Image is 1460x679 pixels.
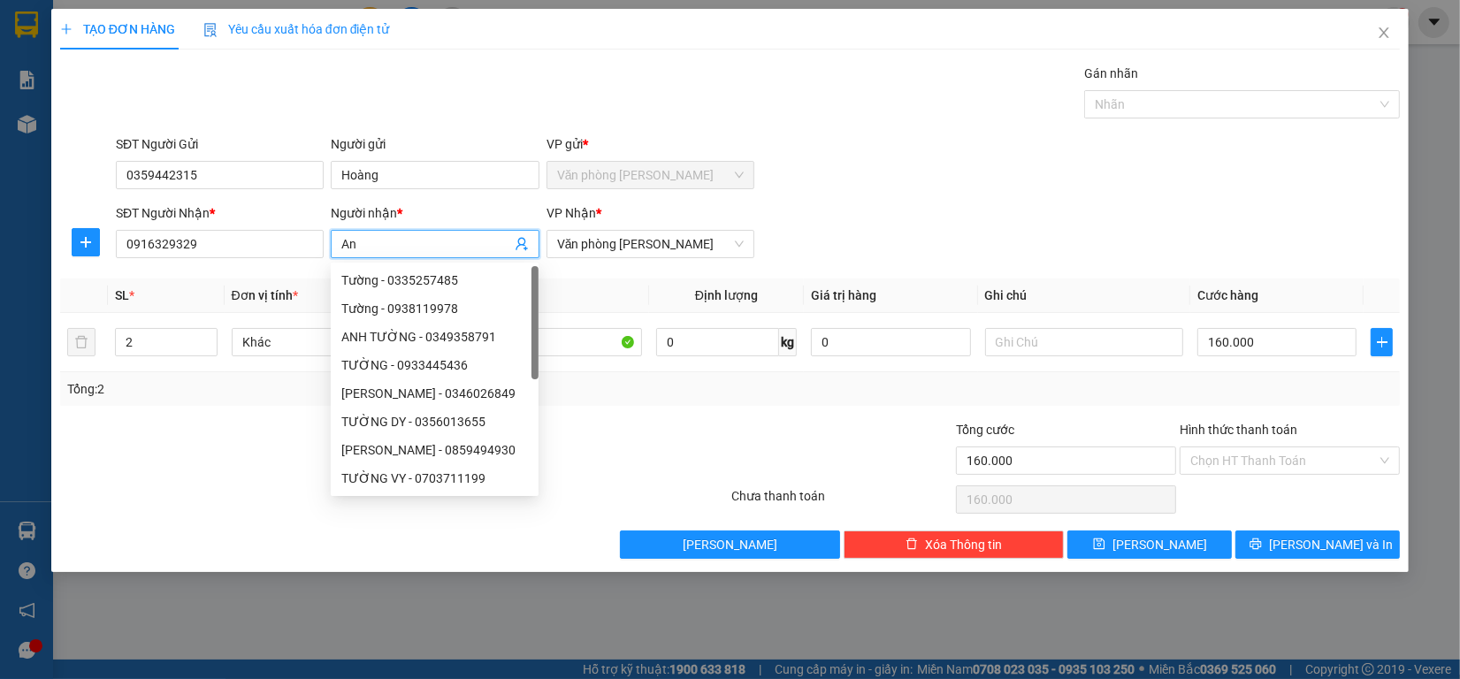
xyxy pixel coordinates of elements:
span: close [1377,26,1391,40]
span: plus [60,23,73,35]
li: E11, Đường số 8, Khu dân cư Nông [GEOGRAPHIC_DATA], Kv.[GEOGRAPHIC_DATA], [GEOGRAPHIC_DATA] [8,39,337,128]
div: [PERSON_NAME] - 0859494930 [341,440,528,460]
img: icon [203,23,218,37]
button: plus [1371,328,1393,356]
button: [PERSON_NAME] [620,530,840,559]
button: save[PERSON_NAME] [1067,530,1232,559]
span: environment [102,42,116,57]
div: Chưa thanh toán [730,486,953,517]
span: Định lượng [695,288,758,302]
div: ANH TƯỜNG - 0349358791 [331,323,539,351]
th: Ghi chú [978,278,1190,313]
span: [PERSON_NAME] và In [1269,535,1393,554]
button: deleteXóa Thông tin [844,530,1064,559]
span: [PERSON_NAME] [683,535,777,554]
span: SL [115,288,129,302]
label: Gán nhãn [1084,66,1138,80]
div: TƯỜNG - 0933445436 [331,351,539,379]
div: [PERSON_NAME] - 0346026849 [341,384,528,403]
li: 1900 8181 [8,127,337,149]
div: Tổng: 2 [67,379,564,399]
span: kg [779,328,797,356]
b: [PERSON_NAME] [102,11,250,34]
label: Hình thức thanh toán [1180,423,1297,437]
button: printer[PERSON_NAME] và In [1235,530,1400,559]
div: TƯỜNG DY - 0356013655 [331,408,539,436]
div: Người nhận [331,203,539,223]
div: Người gửi [331,134,539,154]
span: Giá trị hàng [811,288,876,302]
div: ANH TƯỜNG - 0349358791 [341,327,528,347]
span: Yêu cầu xuất hóa đơn điện tử [203,22,390,36]
span: Đơn vị tính [232,288,298,302]
span: plus [1372,335,1392,349]
span: Tổng cước [956,423,1014,437]
div: Tường - 0335257485 [341,271,528,290]
span: delete [906,538,918,552]
button: Close [1359,9,1409,58]
span: user-add [515,237,529,251]
button: plus [72,228,100,256]
span: phone [8,131,22,145]
div: VP gửi [547,134,754,154]
span: plus [73,235,99,249]
input: VD: Bàn, Ghế [444,328,642,356]
span: printer [1250,538,1262,552]
div: Tường - 0938119978 [341,299,528,318]
span: VP Nhận [547,206,596,220]
button: delete [67,328,96,356]
span: [PERSON_NAME] [1112,535,1207,554]
span: Xóa Thông tin [925,535,1002,554]
input: Ghi Chú [985,328,1183,356]
span: Văn phòng Cao Thắng [557,162,744,188]
img: logo.jpg [8,8,96,96]
span: Cước hàng [1197,288,1258,302]
div: Tường - 0938119978 [331,294,539,323]
div: TƯỜNG VY - 0703711199 [341,469,528,488]
div: Tường - 0335257485 [331,266,539,294]
span: Văn phòng Vũ Linh [557,231,744,257]
input: 0 [811,328,971,356]
div: TƯỜNG DY - 0356013655 [341,412,528,431]
div: Tường Anh - 0346026849 [331,379,539,408]
div: SĐT Người Gửi [116,134,324,154]
span: TẠO ĐƠN HÀNG [60,22,175,36]
div: SĐT Người Nhận [116,203,324,223]
span: save [1093,538,1105,552]
div: TƯỜNG - 0933445436 [341,355,528,375]
span: Khác [242,329,419,355]
div: TƯỜNG VY - 0703711199 [331,464,539,492]
div: lâm nhật tường - 0859494930 [331,436,539,464]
